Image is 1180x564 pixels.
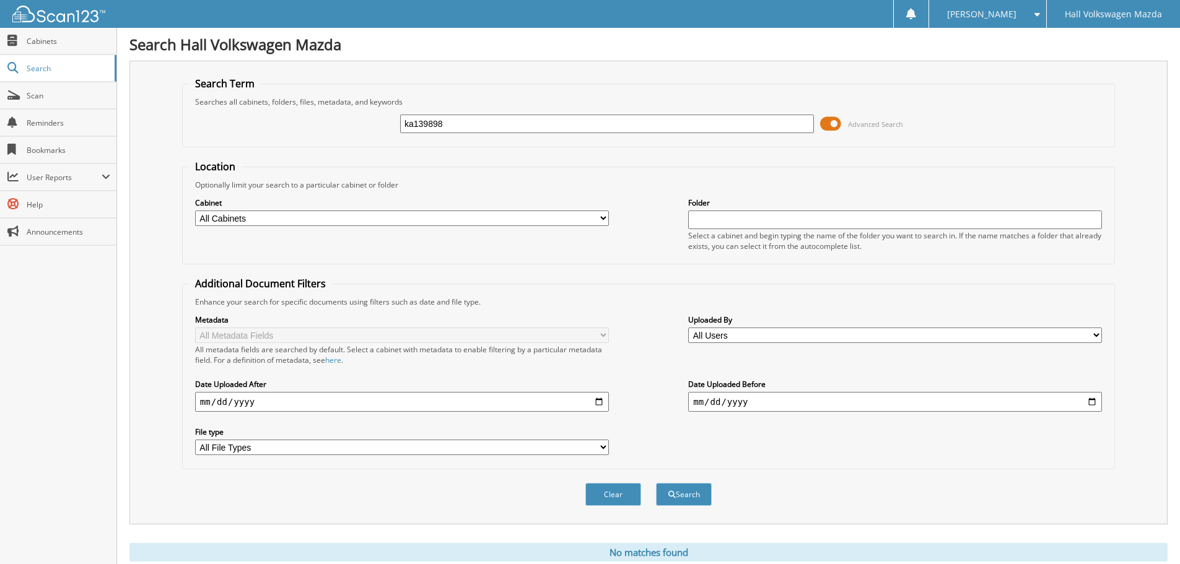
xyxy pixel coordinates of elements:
[189,297,1108,307] div: Enhance your search for specific documents using filters such as date and file type.
[688,315,1102,325] label: Uploaded By
[688,379,1102,389] label: Date Uploaded Before
[195,197,609,208] label: Cabinet
[195,315,609,325] label: Metadata
[585,483,641,506] button: Clear
[189,77,261,90] legend: Search Term
[656,483,712,506] button: Search
[129,34,1168,54] h1: Search Hall Volkswagen Mazda
[325,355,341,365] a: here
[189,180,1108,190] div: Optionally limit your search to a particular cabinet or folder
[27,227,110,237] span: Announcements
[947,11,1016,18] span: [PERSON_NAME]
[195,392,609,412] input: start
[27,172,102,183] span: User Reports
[688,230,1102,251] div: Select a cabinet and begin typing the name of the folder you want to search in. If the name match...
[189,160,242,173] legend: Location
[1065,11,1162,18] span: Hall Volkswagen Mazda
[189,277,332,290] legend: Additional Document Filters
[27,36,110,46] span: Cabinets
[189,97,1108,107] div: Searches all cabinets, folders, files, metadata, and keywords
[195,379,609,389] label: Date Uploaded After
[195,427,609,437] label: File type
[848,119,903,129] span: Advanced Search
[688,392,1102,412] input: end
[27,63,108,74] span: Search
[27,118,110,128] span: Reminders
[27,145,110,155] span: Bookmarks
[688,197,1102,208] label: Folder
[195,344,609,365] div: All metadata fields are searched by default. Select a cabinet with metadata to enable filtering b...
[129,543,1168,562] div: No matches found
[12,6,105,22] img: scan123-logo-white.svg
[27,199,110,210] span: Help
[27,90,110,101] span: Scan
